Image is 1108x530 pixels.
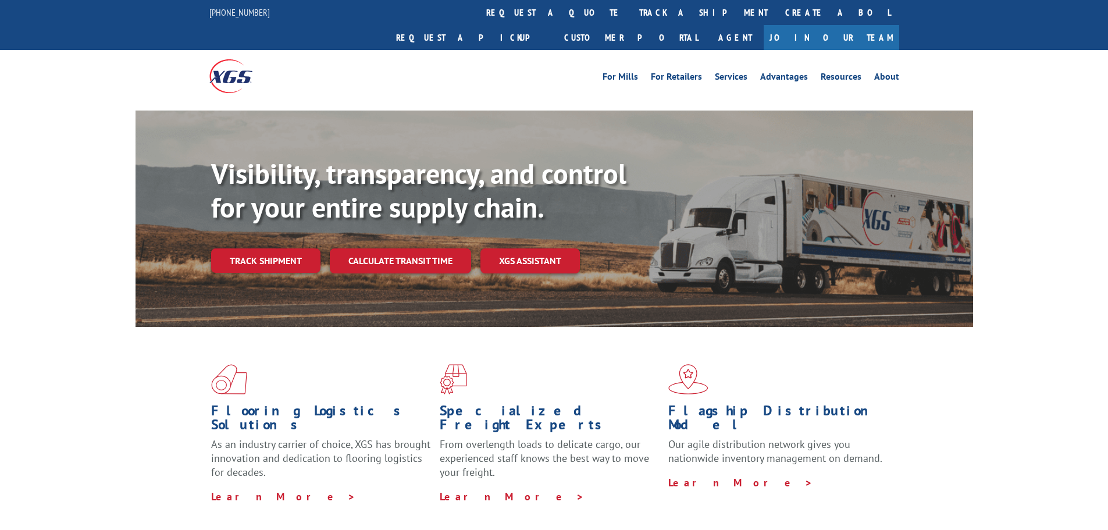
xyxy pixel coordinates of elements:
a: Request a pickup [387,25,555,50]
a: Join Our Team [764,25,899,50]
a: Customer Portal [555,25,707,50]
a: About [874,72,899,85]
a: Calculate transit time [330,248,471,273]
a: For Retailers [651,72,702,85]
a: XGS ASSISTANT [480,248,580,273]
a: Agent [707,25,764,50]
p: From overlength loads to delicate cargo, our experienced staff knows the best way to move your fr... [440,437,660,489]
h1: Specialized Freight Experts [440,404,660,437]
span: As an industry carrier of choice, XGS has brought innovation and dedication to flooring logistics... [211,437,430,479]
b: Visibility, transparency, and control for your entire supply chain. [211,155,626,225]
img: xgs-icon-flagship-distribution-model-red [668,364,708,394]
img: xgs-icon-focused-on-flooring-red [440,364,467,394]
a: For Mills [603,72,638,85]
span: Our agile distribution network gives you nationwide inventory management on demand. [668,437,882,465]
a: Advantages [760,72,808,85]
a: Track shipment [211,248,320,273]
a: Services [715,72,747,85]
img: xgs-icon-total-supply-chain-intelligence-red [211,364,247,394]
h1: Flagship Distribution Model [668,404,888,437]
a: [PHONE_NUMBER] [209,6,270,18]
a: Resources [821,72,861,85]
a: Learn More > [211,490,356,503]
h1: Flooring Logistics Solutions [211,404,431,437]
a: Learn More > [440,490,585,503]
a: Learn More > [668,476,813,489]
